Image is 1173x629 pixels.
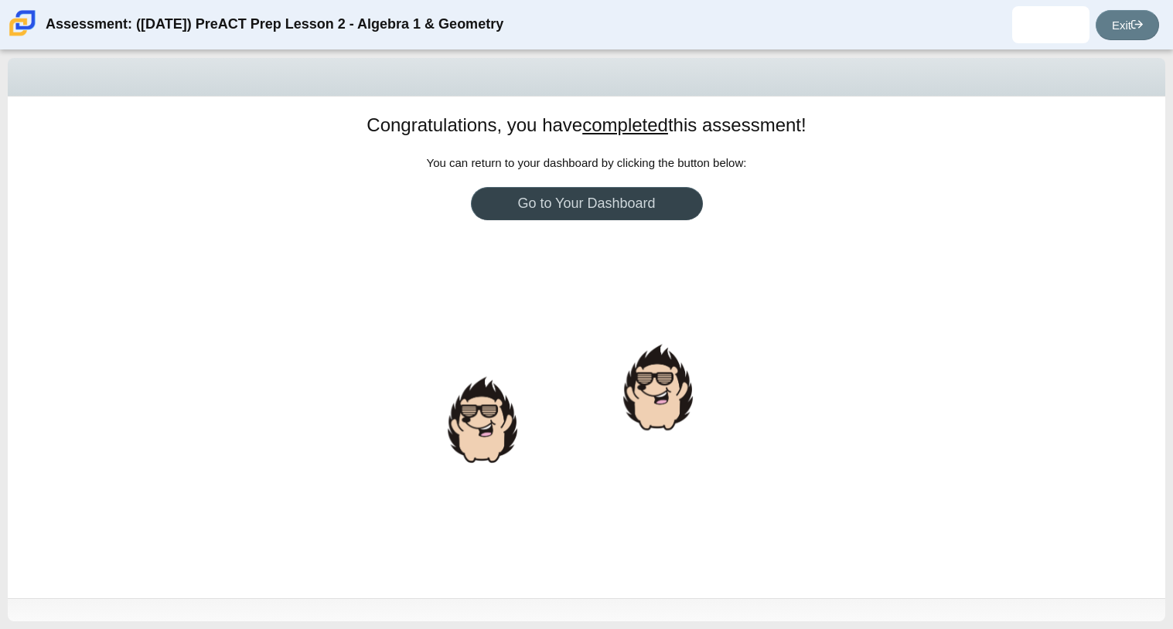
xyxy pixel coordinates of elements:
[367,112,806,138] h1: Congratulations, you have this assessment!
[471,187,703,220] a: Go to Your Dashboard
[1038,12,1063,37] img: kaylee.quezada.1nJL62
[582,114,668,135] u: completed
[1096,10,1159,40] a: Exit
[46,6,503,43] div: Assessment: ([DATE]) PreACT Prep Lesson 2 - Algebra 1 & Geometry
[6,7,39,39] img: Carmen School of Science & Technology
[6,29,39,42] a: Carmen School of Science & Technology
[427,156,747,169] span: You can return to your dashboard by clicking the button below:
